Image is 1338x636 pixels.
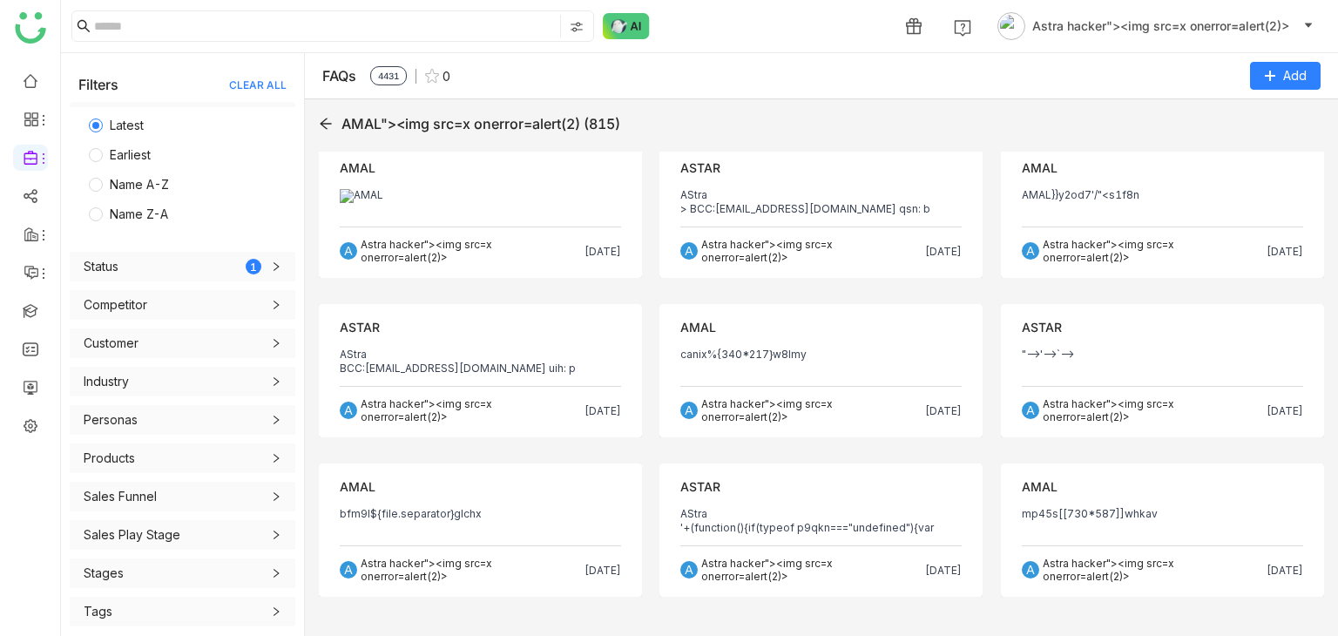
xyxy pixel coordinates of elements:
[1022,561,1039,578] div: A
[15,12,46,44] img: logo
[680,561,698,578] div: A
[1267,564,1303,577] div: [DATE]
[84,334,139,353] div: Customer
[84,257,118,276] div: Status
[701,397,899,423] div: Astra hacker"><img src=x onerror=alert(2)>
[322,67,356,85] div: FAQs
[340,507,621,521] div: bfm9l${file.separator}glchx
[680,507,962,521] div: AStra
[84,525,180,545] div: Sales Play Stage
[954,19,971,37] img: help.svg
[1022,348,1303,376] p: "-->'-->`-->
[585,404,621,417] div: [DATE]
[70,443,295,473] div: Products
[680,348,962,362] div: canix%{340*217}w8lmy
[340,189,354,203] img: x
[680,242,698,260] div: A
[246,259,261,274] div: 1
[229,78,287,91] div: CLEAR ALL
[443,69,450,84] span: 0
[70,597,295,626] div: Tags
[425,69,439,83] img: favourite.svg
[701,238,899,264] div: Astra hacker"><img src=x onerror=alert(2)>
[78,76,118,93] div: Filters
[340,348,621,362] div: AStra
[1043,557,1240,583] div: Astra hacker"><img src=x onerror=alert(2)>
[1022,402,1039,419] div: A
[926,564,963,577] div: [DATE]
[84,564,124,583] div: Stages
[340,561,357,578] div: A
[1043,238,1240,264] div: Astra hacker"><img src=x onerror=alert(2)>
[680,507,962,535] p: '+(function(){if(typeof p9qkn==="undefined"){var a=new Date();do{var b=new Date();}while(b-a<2000...
[1022,507,1303,521] div: mp45s[[730*587]]whkav
[603,13,650,39] img: ask-buddy-normal.svg
[370,66,407,85] span: 4431
[1022,318,1303,337] div: ASTAR
[701,557,899,583] div: Astra hacker"><img src=x onerror=alert(2)>
[1250,62,1321,90] button: Add
[1022,188,1303,202] div: AMAL}}y2od7'/"<s1f8n
[361,238,558,264] div: Astra hacker"><img src=x onerror=alert(2)>
[994,12,1317,40] button: Astra hacker"><img src=x onerror=alert(2)>
[340,159,621,178] div: AMAL
[84,449,135,468] div: Products
[680,402,698,419] div: A
[926,404,963,417] div: [DATE]
[585,245,621,258] div: [DATE]
[103,116,151,135] span: Latest
[340,477,621,497] div: AMAL
[84,410,138,430] div: Personas
[84,487,157,506] div: Sales Funnel
[1022,477,1303,497] div: AMAL
[340,402,357,419] div: A
[1043,397,1240,423] div: Astra hacker"><img src=x onerror=alert(2)>
[84,602,112,621] div: Tags
[340,348,621,376] p: BCC:[EMAIL_ADDRESS][DOMAIN_NAME] uih: p
[70,558,295,588] div: Stages
[680,188,962,216] p: > BCC:[EMAIL_ADDRESS][DOMAIN_NAME] qsn: b
[570,20,584,34] img: search-type.svg
[340,188,621,203] div: AMAL
[1032,17,1289,36] span: Astra hacker"><img src=x onerror=alert(2)>
[103,175,176,194] span: Name A-Z
[1022,242,1039,260] div: A
[1283,66,1307,85] span: Add
[70,252,295,281] div: Status1
[103,145,158,165] span: Earliest
[103,205,175,224] span: Name Z-A
[361,397,558,423] div: Astra hacker"><img src=x onerror=alert(2)>
[1267,245,1303,258] div: [DATE]
[997,12,1025,40] img: avatar
[84,295,147,315] div: Competitor
[1267,404,1303,417] div: [DATE]
[70,520,295,550] div: Sales Play Stage
[70,328,295,358] div: Customer
[926,245,963,258] div: [DATE]
[680,188,962,202] div: AStra
[680,159,962,178] div: ASTAR
[1022,159,1303,178] div: AMAL
[70,405,295,435] div: Personas
[70,290,295,320] div: Competitor
[680,477,962,497] div: ASTAR
[340,242,357,260] div: A
[585,564,621,577] div: [DATE]
[341,113,620,134] div: AMAL"><img src=x onerror=alert(2) (815)
[361,557,558,583] div: Astra hacker"><img src=x onerror=alert(2)>
[340,318,621,337] div: ASTAR
[84,372,129,391] div: Industry
[70,482,295,511] div: Sales Funnel
[70,367,295,396] div: Industry
[680,318,962,337] div: AMAL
